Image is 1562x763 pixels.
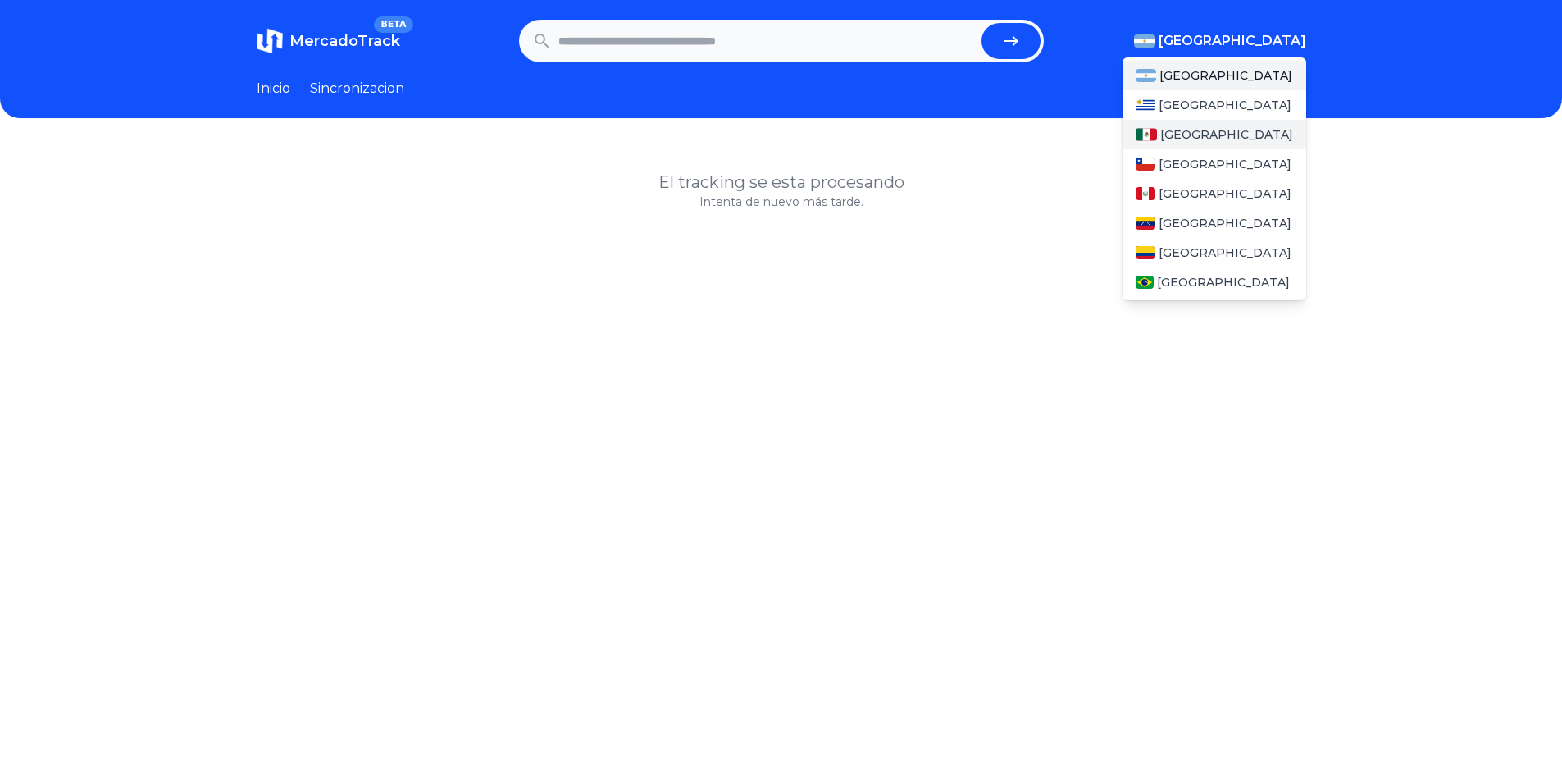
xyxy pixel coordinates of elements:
[257,28,283,54] img: MercadoTrack
[289,32,400,50] span: MercadoTrack
[257,171,1306,194] h1: El tracking se esta procesando
[1123,238,1306,267] a: Colombia[GEOGRAPHIC_DATA]
[1123,90,1306,120] a: Uruguay[GEOGRAPHIC_DATA]
[1123,208,1306,238] a: Venezuela[GEOGRAPHIC_DATA]
[1159,244,1291,261] span: [GEOGRAPHIC_DATA]
[1136,128,1157,141] img: Mexico
[1134,34,1155,48] img: Argentina
[1123,61,1306,90] a: Argentina[GEOGRAPHIC_DATA]
[257,194,1306,210] p: Intenta de nuevo más tarde.
[1123,179,1306,208] a: Peru[GEOGRAPHIC_DATA]
[1136,276,1154,289] img: Brasil
[257,28,400,54] a: MercadoTrackBETA
[1123,149,1306,179] a: Chile[GEOGRAPHIC_DATA]
[1159,67,1292,84] span: [GEOGRAPHIC_DATA]
[1136,217,1155,230] img: Venezuela
[1136,187,1155,200] img: Peru
[1136,246,1155,259] img: Colombia
[1159,185,1291,202] span: [GEOGRAPHIC_DATA]
[1136,98,1155,112] img: Uruguay
[310,79,404,98] a: Sincronizacion
[257,79,290,98] a: Inicio
[1134,31,1306,51] button: [GEOGRAPHIC_DATA]
[374,16,412,33] span: BETA
[1159,97,1291,113] span: [GEOGRAPHIC_DATA]
[1136,158,1155,171] img: Chile
[1157,274,1290,290] span: [GEOGRAPHIC_DATA]
[1123,120,1306,149] a: Mexico[GEOGRAPHIC_DATA]
[1123,267,1306,297] a: Brasil[GEOGRAPHIC_DATA]
[1160,126,1293,143] span: [GEOGRAPHIC_DATA]
[1159,215,1291,231] span: [GEOGRAPHIC_DATA]
[1159,156,1291,172] span: [GEOGRAPHIC_DATA]
[1159,31,1306,51] span: [GEOGRAPHIC_DATA]
[1136,69,1157,82] img: Argentina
